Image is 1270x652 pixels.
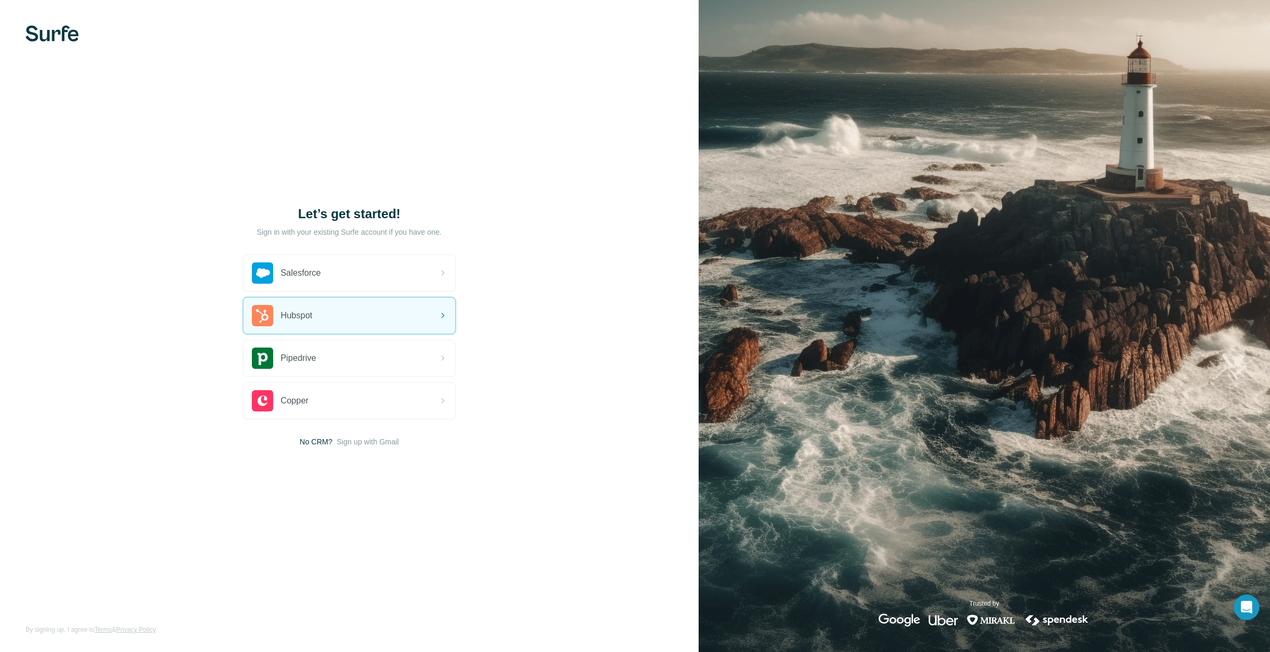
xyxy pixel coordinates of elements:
[879,614,920,626] img: google's logo
[252,348,273,369] img: pipedrive's logo
[1024,614,1090,626] img: spendesk's logo
[337,436,399,447] button: Sign up with Gmail
[26,625,156,634] span: By signing up, I agree to &
[116,626,156,633] a: Privacy Policy
[300,436,332,447] span: No CRM?
[243,205,456,222] h1: Let’s get started!
[257,227,441,237] p: Sign in with your existing Surfe account if you have one.
[281,394,308,407] span: Copper
[929,614,958,626] img: uber's logo
[252,262,273,284] img: salesforce's logo
[969,599,999,608] p: Trusted by
[966,614,1015,626] img: mirakl's logo
[94,626,112,633] a: Terms
[26,26,79,42] img: Surfe's logo
[252,305,273,326] img: hubspot's logo
[281,352,316,365] span: Pipedrive
[1234,595,1259,620] div: Open Intercom Messenger
[281,309,313,322] span: Hubspot
[281,267,321,279] span: Salesforce
[252,390,273,411] img: copper's logo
